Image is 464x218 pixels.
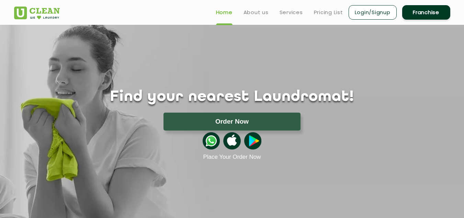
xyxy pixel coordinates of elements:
a: Place Your Order Now [203,154,261,160]
h1: Find your nearest Laundromat! [9,89,455,106]
button: Order Now [163,113,301,131]
img: playstoreicon.png [244,132,261,149]
img: apple-icon.png [223,132,240,149]
a: Home [216,8,233,17]
a: Login/Signup [349,5,397,20]
a: Franchise [402,5,450,20]
a: About us [244,8,269,17]
img: whatsappicon.png [203,132,220,149]
a: Pricing List [314,8,343,17]
a: Services [280,8,303,17]
img: UClean Laundry and Dry Cleaning [14,7,60,19]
